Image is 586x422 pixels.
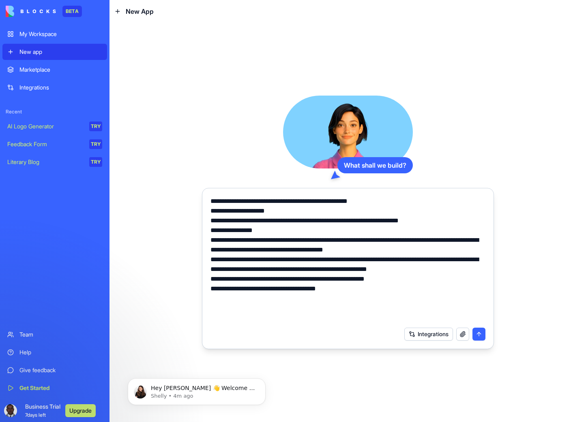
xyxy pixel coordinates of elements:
a: Feedback FormTRY [2,136,107,152]
div: Get Started [19,384,102,392]
img: ACg8ocLoLlniPeOx5CJ5zP3C9gkwP9KAXWoB-AwmnxJtqF3v-ZqFv80=s96-c [4,404,17,417]
a: My Workspace [2,26,107,42]
div: Help [19,348,102,356]
span: Business Trial [25,403,60,419]
a: Give feedback [2,362,107,378]
iframe: Intercom notifications message [116,361,278,418]
div: Team [19,330,102,339]
div: BETA [62,6,82,17]
div: Marketplace [19,66,102,74]
a: Integrations [2,79,107,96]
button: Integrations [404,328,453,341]
div: What shall we build? [337,157,413,173]
div: Feedback Form [7,140,84,148]
div: New app [19,48,102,56]
div: Literary Blog [7,158,84,166]
a: BETA [6,6,82,17]
img: logo [6,6,56,17]
a: Get Started [2,380,107,396]
span: Recent [2,109,107,115]
a: AI Logo GeneratorTRY [2,118,107,134]
span: New App [126,6,154,16]
a: Literary BlogTRY [2,154,107,170]
div: TRY [89,157,102,167]
a: New app [2,44,107,60]
div: My Workspace [19,30,102,38]
a: Team [2,326,107,343]
div: TRY [89,121,102,131]
a: Help [2,344,107,360]
div: Integrations [19,83,102,92]
span: 7 days left [25,412,46,418]
button: Upgrade [65,404,96,417]
a: Marketplace [2,62,107,78]
div: TRY [89,139,102,149]
div: Give feedback [19,366,102,374]
div: AI Logo Generator [7,122,84,130]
